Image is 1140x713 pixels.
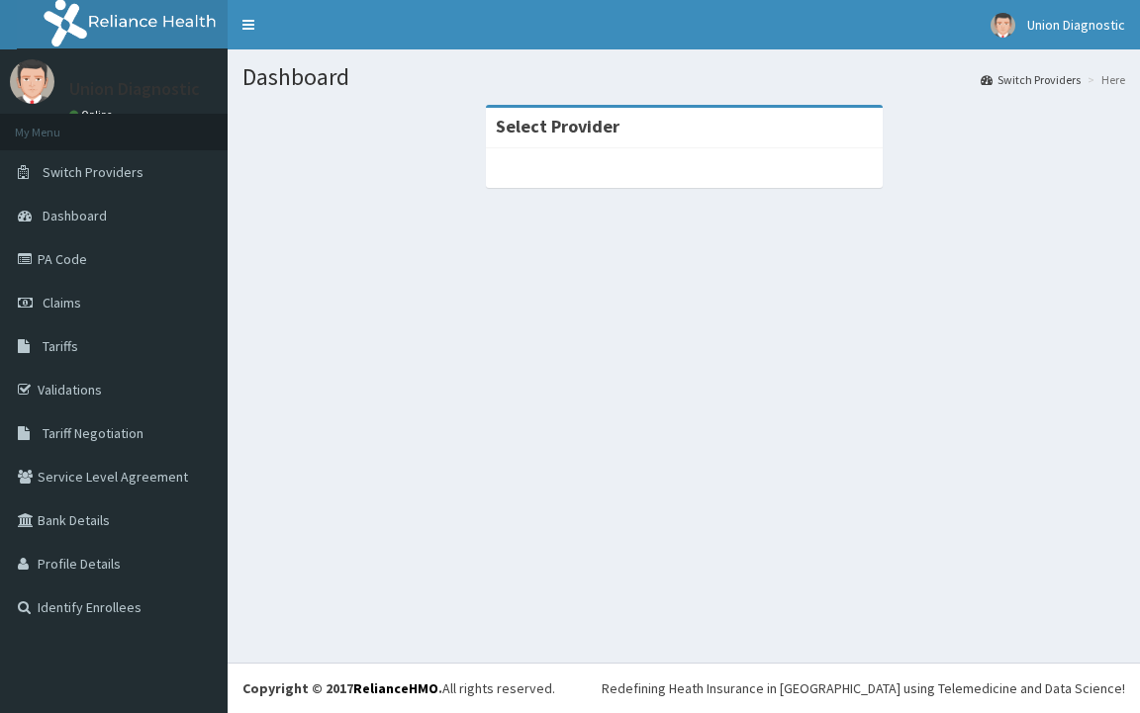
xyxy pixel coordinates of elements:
[69,80,200,98] p: Union Diagnostic
[1083,71,1125,88] li: Here
[602,678,1125,698] div: Redefining Heath Insurance in [GEOGRAPHIC_DATA] using Telemedicine and Data Science!
[353,679,438,697] a: RelianceHMO
[43,424,143,442] span: Tariff Negotiation
[991,13,1015,38] img: User Image
[981,71,1081,88] a: Switch Providers
[242,64,1125,90] h1: Dashboard
[242,679,442,697] strong: Copyright © 2017 .
[1027,16,1125,34] span: Union Diagnostic
[43,294,81,312] span: Claims
[10,59,54,104] img: User Image
[43,207,107,224] span: Dashboard
[43,337,78,355] span: Tariffs
[496,115,619,137] strong: Select Provider
[228,663,1140,713] footer: All rights reserved.
[69,108,117,122] a: Online
[43,163,143,181] span: Switch Providers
